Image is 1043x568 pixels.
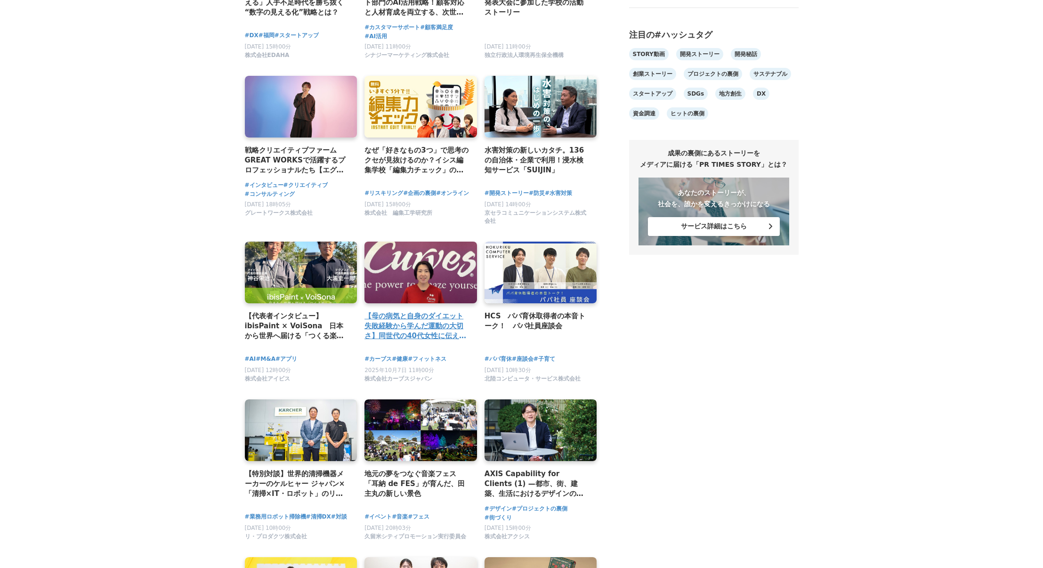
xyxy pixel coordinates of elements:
a: 株式会社アイビス [245,378,290,384]
div: 注目の#ハッシュタグ [629,28,799,41]
a: 京セラコミュニケーションシステム株式会社 [485,220,590,227]
span: [DATE] 12時00分 [245,367,291,373]
span: 株式会社カーブスジャパン [364,375,432,383]
span: 久留米シティプロモーション実行委員会 [364,533,466,541]
span: リ・プロダクツ株式会社 [245,533,307,541]
a: #音楽 [392,512,408,521]
a: サステナブル [750,68,791,80]
a: 資金調達 [629,107,659,120]
a: #AI活用 [364,32,387,41]
a: #インタビュー [245,181,283,190]
span: [DATE] 14時00分 [485,201,531,208]
span: #コンサルティング [245,190,295,199]
a: #リスキリング [364,189,403,198]
a: #クリエイティブ [283,181,328,190]
span: シナジーマーケティング株式会社 [364,51,449,59]
a: #水害対策 [545,189,572,198]
span: #DX [245,31,259,40]
a: #プロジェクトの裏側 [512,504,567,513]
span: [DATE] 11時00分 [485,43,531,50]
a: グレートワークス株式会社 [245,212,313,219]
span: 2025年10月7日 11時00分 [364,367,434,373]
a: 株式会社EDAHA [245,54,290,61]
a: 開発ストーリー [676,48,723,60]
a: #業務用ロボット掃除機 [245,512,306,521]
a: あなたのストーリーが、社会を、誰かを変えるきっかけになる サービス詳細はこちら [639,178,789,245]
span: 独立行政法人環境再生保全機構 [485,51,564,59]
a: 【代表者インタビュー】ibisPaint × VoiSona 日本から世界へ届ける「つくる楽しさ」 ～アイビスがテクノスピーチと挑戦する、新しい創作文化の形成～ [245,311,350,341]
a: #フィットネス [408,355,446,364]
span: [DATE] 11時00分 [364,43,411,50]
span: [DATE] 20時03分 [364,525,411,531]
span: 株式会社EDAHA [245,51,290,59]
a: STORY動画 [629,48,669,60]
a: 株式会社アクシス [485,536,530,542]
a: #座談会 [512,355,534,364]
span: [DATE] 10時30分 [485,367,531,373]
a: DX [753,88,769,100]
a: #清掃DX [306,512,331,521]
a: シナジーマーケティング株式会社 [364,54,449,61]
a: #スタートアップ [275,31,319,40]
a: 久留米シティプロモーション実行委員会 [364,536,466,542]
span: #福岡 [259,31,275,40]
a: プロジェクトの裏側 [684,68,742,80]
a: #街づくり [485,513,512,522]
a: #アプリ [275,355,297,364]
a: 創業ストーリー [629,68,676,80]
a: #M&A [256,355,275,364]
a: 独立行政法人環境再生保全機構 [485,54,564,61]
a: 株式会社 編集工学研究所 [364,212,432,219]
a: SDGs [684,88,708,100]
a: #フェス [408,512,429,521]
h4: なぜ「好きなもの3つ」で思考のクセが見抜けるのか？イシス編集学校「編集力チェック」の秘密 [364,145,469,176]
span: 株式会社 編集工学研究所 [364,209,432,217]
a: #イベント [364,512,392,521]
a: 水害対策の新しいカタチ。136の自治体・企業で利用！浸水検知サービス「SUIJIN」 [485,145,590,176]
span: [DATE] 15時00分 [245,43,291,50]
a: 地元の夢をつなぐ音楽フェス「耳納 de FES」が育んだ、田主丸の新しい景色 [364,469,469,499]
a: #防災 [529,189,545,198]
span: 京セラコミュニケーションシステム株式会社 [485,209,590,225]
a: 開発秘話 [731,48,761,60]
a: HCS パパ育休取得者の本音トーク！ パパ社員座談会 [485,311,590,332]
a: #顧客満足度 [420,23,453,32]
button: サービス詳細はこちら [648,217,780,236]
a: #健康 [392,355,408,364]
a: #対談 [331,512,347,521]
span: #開発ストーリー [485,189,529,198]
h4: 戦略クリエイティブファーム GREAT WORKSで活躍するプロフェッショナルたち【エグゼクティブクリエイティブディレクター [PERSON_NAME]編】 [245,145,350,176]
a: #子育て [534,355,555,364]
a: リ・プロダクツ株式会社 [245,536,307,542]
span: [DATE] 15時00分 [485,525,531,531]
span: [DATE] 18時05分 [245,201,291,208]
span: 北陸コンピュータ・サービス株式会社 [485,375,581,383]
span: #オンライン [436,189,469,198]
span: #デザイン [485,504,512,513]
a: 【特別対談】世界的清掃機器メーカーのケルヒャー ジャパン×「清掃×IT・ロボット」のリーディングカンパニー、リ・プロダクツが語る、業務用ロボット掃除機「今」と「これから」 [245,469,350,499]
a: 【母の病気と自身のダイエット失敗経験から学んだ運動の大切さ】同世代の40代女性に伝えたいこと [364,311,469,341]
a: #カスタマーサポート [364,23,420,32]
